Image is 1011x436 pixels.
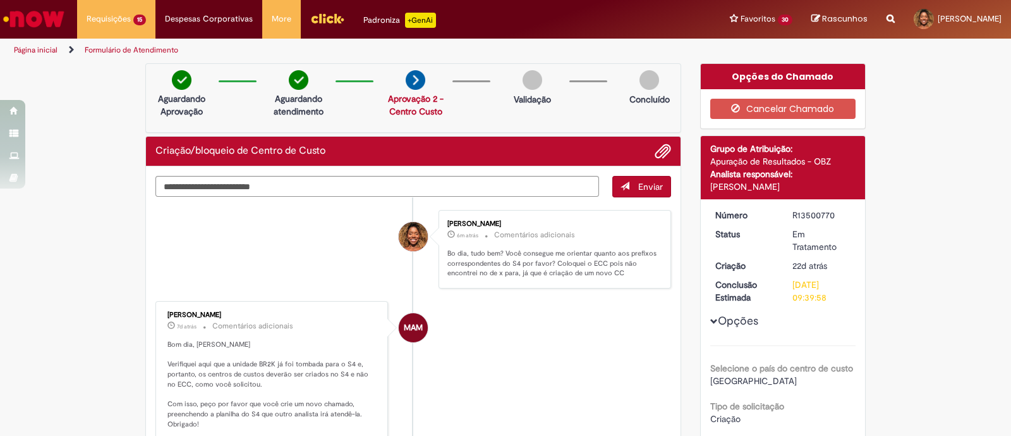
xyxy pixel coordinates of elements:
time: 08/09/2025 18:35:03 [792,260,827,271]
div: Grupo de Atribuição: [710,142,856,155]
p: Aguardando atendimento [268,92,329,118]
div: [DATE] 09:39:58 [792,278,851,304]
img: click_logo_yellow_360x200.png [310,9,344,28]
img: arrow-next.png [406,70,425,90]
h2: Criação/bloqueio de Centro de Custo Histórico de tíquete [155,146,325,157]
dt: Conclusão Estimada [706,278,784,304]
div: Padroniza [363,13,436,28]
a: Aprovação 2 - Centro Custo [388,93,444,117]
span: Enviar [638,181,663,192]
span: [GEOGRAPHIC_DATA] [710,375,797,387]
div: Em Tratamento [792,228,851,253]
div: Analista responsável: [710,168,856,180]
p: Concluído [629,93,670,106]
a: Página inicial [14,45,58,55]
div: [PERSON_NAME] [167,311,378,319]
ul: Trilhas de página [9,39,665,62]
small: Comentários adicionais [494,230,575,240]
span: Despesas Corporativas [165,13,253,25]
div: [PERSON_NAME] [710,180,856,193]
div: Opções do Chamado [701,64,866,89]
span: More [272,13,291,25]
dt: Criação [706,259,784,272]
div: Matheus Araujo Moreira [399,313,428,342]
button: Cancelar Chamado [710,99,856,119]
b: Selecione o país do centro de custo [710,363,853,374]
div: R13500770 [792,209,851,221]
textarea: Digite sua mensagem aqui... [155,176,599,197]
span: Criação [710,413,741,425]
div: [PERSON_NAME] [447,220,658,228]
span: 22d atrás [792,260,827,271]
button: Enviar [612,176,671,197]
img: img-circle-grey.png [523,70,542,90]
a: Rascunhos [811,13,868,25]
span: 6m atrás [457,232,478,239]
p: Bo dia, tudo bem? Você consegue me orientar quanto aos prefixos correspondentes do S4 por favor? ... [447,249,658,278]
div: Paula Carolina Ferreira Soares [399,222,428,251]
b: Tipo de solicitação [710,401,784,412]
time: 30/09/2025 08:44:44 [457,232,478,239]
dt: Número [706,209,784,221]
img: check-circle-green.png [172,70,191,90]
span: Rascunhos [822,13,868,25]
img: check-circle-green.png [289,70,308,90]
dt: Status [706,228,784,240]
button: Adicionar anexos [655,143,671,159]
p: Validação [514,93,551,106]
div: Apuração de Resultados - OBZ [710,155,856,168]
span: [PERSON_NAME] [938,13,1002,24]
span: 30 [778,15,792,25]
span: 7d atrás [177,323,197,330]
small: Comentários adicionais [212,321,293,332]
span: MAM [404,313,423,343]
span: Requisições [87,13,131,25]
p: +GenAi [405,13,436,28]
img: ServiceNow [1,6,66,32]
time: 23/09/2025 09:42:04 [177,323,197,330]
img: img-circle-grey.png [639,70,659,90]
div: 08/09/2025 18:35:03 [792,259,851,272]
a: Formulário de Atendimento [85,45,178,55]
span: Favoritos [741,13,775,25]
span: 15 [133,15,146,25]
p: Aguardando Aprovação [151,92,212,118]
